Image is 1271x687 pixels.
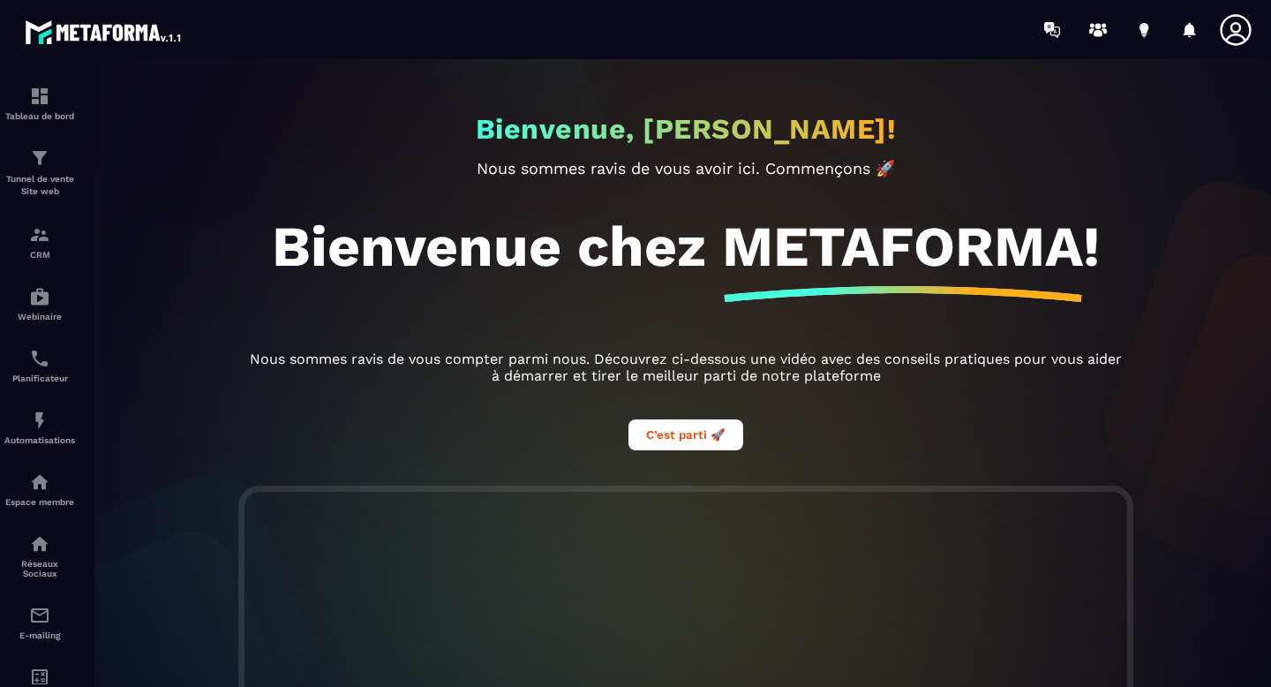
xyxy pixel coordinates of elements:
img: scheduler [29,348,50,369]
img: automations [29,472,50,493]
img: formation [29,86,50,107]
a: social-networksocial-networkRéseaux Sociaux [4,520,75,592]
a: formationformationCRM [4,211,75,273]
p: Réseaux Sociaux [4,559,75,578]
img: automations [29,286,50,307]
p: Webinaire [4,312,75,321]
p: Tunnel de vente Site web [4,173,75,198]
p: Espace membre [4,497,75,507]
img: email [29,605,50,626]
a: emailemailE-mailing [4,592,75,653]
a: C’est parti 🚀 [628,426,743,442]
p: E-mailing [4,630,75,640]
h1: Bienvenue chez METAFORMA! [272,213,1100,280]
p: Automatisations [4,435,75,445]
a: automationsautomationsAutomatisations [4,396,75,458]
p: CRM [4,250,75,260]
h2: Bienvenue, [PERSON_NAME]! [476,112,897,146]
a: formationformationTunnel de vente Site web [4,134,75,211]
img: formation [29,224,50,245]
button: C’est parti 🚀 [628,419,743,450]
p: Nous sommes ravis de vous avoir ici. Commençons 🚀 [244,159,1127,177]
img: formation [29,147,50,169]
img: social-network [29,533,50,555]
p: Nous sommes ravis de vous compter parmi nous. Découvrez ci-dessous une vidéo avec des conseils pr... [244,351,1127,384]
img: automations [29,410,50,431]
a: automationsautomationsWebinaire [4,273,75,335]
p: Planificateur [4,374,75,383]
a: formationformationTableau de bord [4,72,75,134]
img: logo [25,16,184,48]
p: Tableau de bord [4,111,75,121]
a: automationsautomationsEspace membre [4,458,75,520]
a: schedulerschedulerPlanificateur [4,335,75,396]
